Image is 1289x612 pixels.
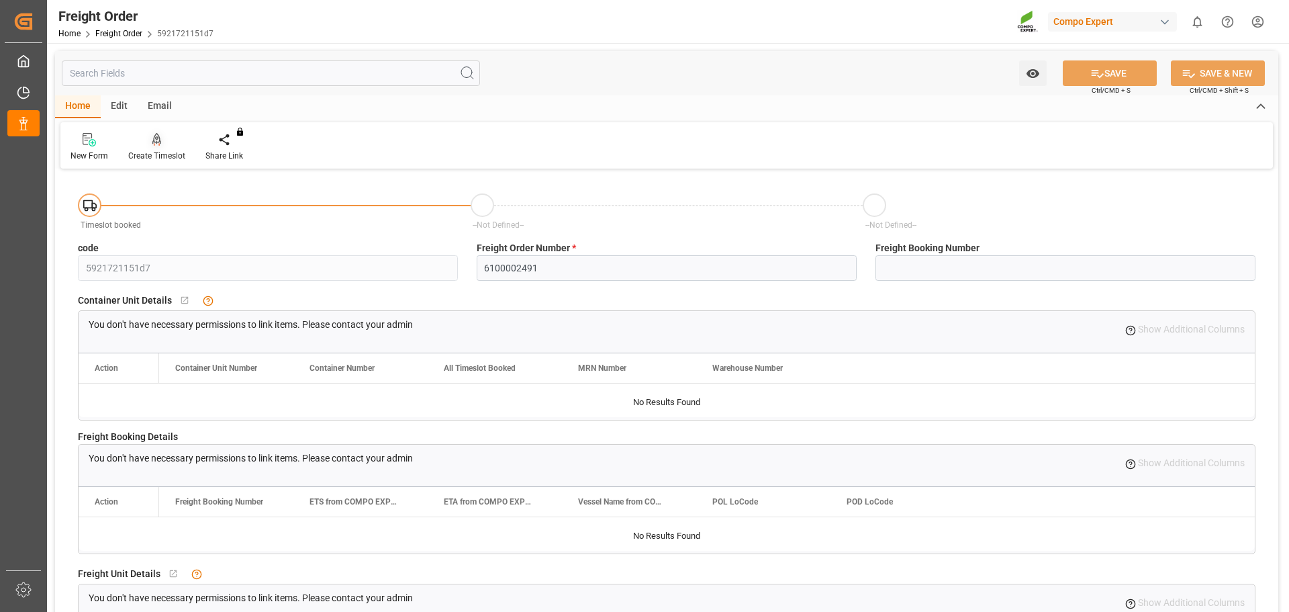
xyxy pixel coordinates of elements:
[865,220,916,230] span: --Not Defined--
[309,497,399,507] span: ETS from COMPO EXPERT
[1190,85,1249,95] span: Ctrl/CMD + Shift + S
[1171,60,1265,86] button: SAVE & NEW
[89,451,413,466] p: You don't have necessary permissions to link items. Please contact your admin
[81,220,141,230] span: Timeslot booked
[1063,60,1157,86] button: SAVE
[1048,12,1177,32] div: Compo Expert
[101,95,138,118] div: Edit
[1017,10,1039,34] img: Screenshot%202023-09-29%20at%2010.02.21.png_1712312052.png
[89,591,413,605] p: You don't have necessary permissions to link items. Please contact your admin
[58,6,213,26] div: Freight Order
[78,294,172,308] span: Container Unit Details
[95,29,142,38] a: Freight Order
[55,95,101,118] div: Home
[712,363,783,373] span: Warehouse Number
[1019,60,1047,86] button: open menu
[95,497,118,507] div: Action
[175,363,257,373] span: Container Unit Number
[138,95,182,118] div: Email
[875,241,980,255] span: Freight Booking Number
[175,497,263,507] span: Freight Booking Number
[309,363,375,373] span: Container Number
[78,430,178,444] span: Freight Booking Details
[1092,85,1131,95] span: Ctrl/CMD + S
[712,497,758,507] span: POL LoCode
[128,150,185,162] div: Create Timeslot
[1212,7,1243,37] button: Help Center
[473,220,524,230] span: --Not Defined--
[62,60,480,86] input: Search Fields
[847,497,893,507] span: POD LoCode
[1048,9,1182,34] button: Compo Expert
[70,150,108,162] div: New Form
[444,363,516,373] span: All Timeslot Booked
[578,363,626,373] span: MRN Number
[95,363,118,373] div: Action
[89,318,413,332] p: You don't have necessary permissions to link items. Please contact your admin
[477,241,576,255] span: Freight Order Number
[78,241,99,255] span: code
[444,497,534,507] span: ETA from COMPO EXPERT
[58,29,81,38] a: Home
[78,567,160,581] span: Freight Unit Details
[578,497,668,507] span: Vessel Name from COMPO EXPERT
[1182,7,1212,37] button: show 0 new notifications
